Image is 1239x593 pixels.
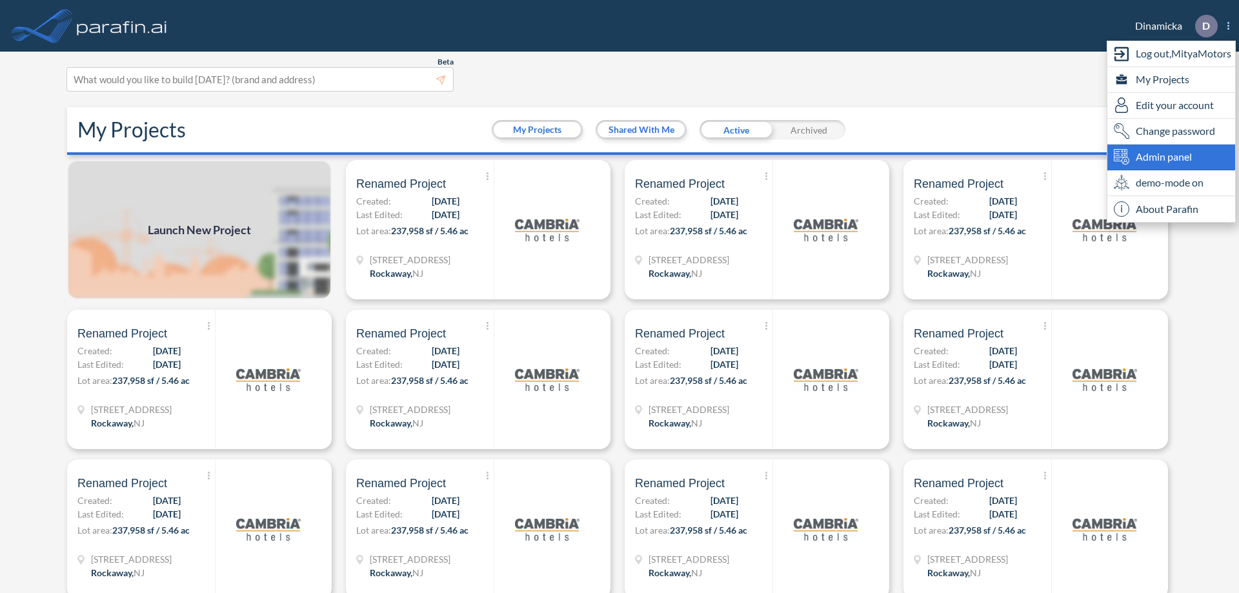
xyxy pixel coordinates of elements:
span: Created: [635,194,670,208]
span: Last Edited: [914,357,960,371]
div: Archived [772,120,845,139]
span: Rockaway , [91,567,134,578]
img: logo [236,347,301,412]
span: Created: [914,494,949,507]
span: NJ [412,268,423,279]
span: 321 Mt Hope Ave [370,403,450,416]
span: Created: [914,344,949,357]
div: Rockaway, NJ [370,266,423,280]
span: 321 Mt Hope Ave [927,403,1008,416]
span: Last Edited: [635,507,681,521]
span: [DATE] [710,507,738,521]
span: NJ [970,417,981,428]
span: Lot area: [77,375,112,386]
span: Lot area: [635,225,670,236]
button: Shared With Me [598,122,685,137]
button: My Projects [494,122,581,137]
img: logo [794,197,858,262]
div: Rockaway, NJ [927,266,981,280]
span: NJ [691,567,702,578]
span: Admin panel [1136,149,1192,165]
span: 321 Mt Hope Ave [91,403,172,416]
span: Lot area: [77,525,112,536]
span: Rockaway , [91,417,134,428]
span: Created: [77,344,112,357]
span: Renamed Project [635,326,725,341]
span: Lot area: [635,525,670,536]
img: logo [515,197,579,262]
span: Created: [356,194,391,208]
div: Edit user [1107,93,1235,119]
span: NJ [691,417,702,428]
img: logo [1073,347,1137,412]
span: [DATE] [153,357,181,371]
span: 237,958 sf / 5.46 ac [112,525,190,536]
h2: My Projects [77,117,186,142]
span: [DATE] [432,357,459,371]
span: Lot area: [356,225,391,236]
span: Created: [356,344,391,357]
span: Last Edited: [356,208,403,221]
div: Rockaway, NJ [370,566,423,579]
img: logo [236,497,301,561]
span: Rockaway , [927,567,970,578]
span: 321 Mt Hope Ave [370,552,450,566]
span: NJ [412,417,423,428]
span: Lot area: [356,525,391,536]
span: [DATE] [989,494,1017,507]
img: add [67,160,332,299]
span: Rockaway , [370,417,412,428]
span: Lot area: [914,375,949,386]
div: Active [700,120,772,139]
span: Last Edited: [635,357,681,371]
span: 321 Mt Hope Ave [370,253,450,266]
span: Edit your account [1136,97,1214,113]
span: 237,958 sf / 5.46 ac [670,225,747,236]
span: 237,958 sf / 5.46 ac [949,225,1026,236]
span: NJ [970,567,981,578]
span: Created: [635,344,670,357]
a: Launch New Project [67,160,332,299]
span: My Projects [1136,72,1189,87]
span: 321 Mt Hope Ave [649,403,729,416]
span: Launch New Project [148,221,251,239]
span: 237,958 sf / 5.46 ac [949,525,1026,536]
span: NJ [134,417,145,428]
span: [DATE] [432,494,459,507]
span: i [1114,201,1129,217]
span: Renamed Project [356,176,446,192]
span: Rockaway , [649,268,691,279]
span: 237,958 sf / 5.46 ac [670,375,747,386]
img: logo [515,347,579,412]
span: Renamed Project [77,326,167,341]
div: Dinamicka [1116,15,1229,37]
span: Last Edited: [356,507,403,521]
span: [DATE] [710,194,738,208]
p: D [1202,20,1210,32]
span: 237,958 sf / 5.46 ac [391,525,468,536]
span: NJ [134,567,145,578]
div: Change password [1107,119,1235,145]
div: Rockaway, NJ [91,416,145,430]
img: logo [794,497,858,561]
span: Beta [438,57,454,67]
div: About Parafin [1107,196,1235,222]
span: [DATE] [432,194,459,208]
div: My Projects [1107,67,1235,93]
img: logo [74,13,170,39]
span: 237,958 sf / 5.46 ac [391,225,468,236]
span: Created: [356,494,391,507]
span: [DATE] [710,357,738,371]
span: [DATE] [989,344,1017,357]
img: logo [515,497,579,561]
span: [DATE] [989,507,1017,521]
span: About Parafin [1136,201,1198,217]
span: Last Edited: [356,357,403,371]
span: [DATE] [710,344,738,357]
div: Rockaway, NJ [649,566,702,579]
span: Lot area: [914,225,949,236]
span: Change password [1136,123,1215,139]
span: Log out, MityaMotors [1136,46,1231,61]
span: Created: [635,494,670,507]
div: Rockaway, NJ [927,566,981,579]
